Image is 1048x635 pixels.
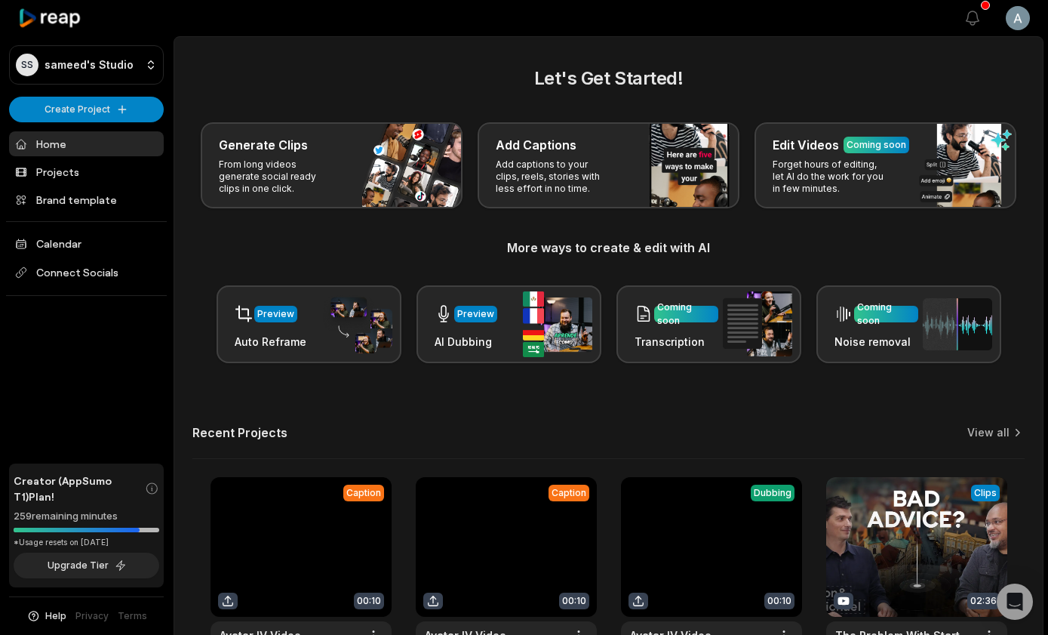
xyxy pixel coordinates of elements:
[14,537,159,548] div: *Usage resets on [DATE]
[435,334,497,350] h3: AI Dubbing
[523,291,592,357] img: ai_dubbing.png
[496,159,613,195] p: Add captions to your clips, reels, stories with less effort in no time.
[14,509,159,524] div: 259 remaining minutes
[657,301,715,328] div: Coming soon
[773,159,890,195] p: Forget hours of editing, let AI do the work for you in few minutes.
[192,239,1025,257] h3: More ways to create & edit with AI
[118,609,147,623] a: Terms
[192,65,1025,92] h2: Let's Get Started!
[9,231,164,256] a: Calendar
[773,136,839,154] h3: Edit Videos
[635,334,718,350] h3: Transcription
[834,334,918,350] h3: Noise removal
[257,307,294,321] div: Preview
[235,334,306,350] h3: Auto Reframe
[9,187,164,212] a: Brand template
[923,298,992,350] img: noise_removal.png
[9,97,164,122] button: Create Project
[457,307,494,321] div: Preview
[219,159,336,195] p: From long videos generate social ready clips in one click.
[997,584,1033,620] div: Open Intercom Messenger
[9,259,164,286] span: Connect Socials
[45,58,134,72] p: sameed's Studio
[14,553,159,578] button: Upgrade Tier
[723,291,792,356] img: transcription.png
[967,425,1010,440] a: View all
[323,295,392,354] img: auto_reframe.png
[75,609,109,623] a: Privacy
[9,131,164,156] a: Home
[26,609,66,623] button: Help
[45,609,66,623] span: Help
[496,136,576,154] h3: Add Captions
[9,159,164,184] a: Projects
[857,301,915,328] div: Coming soon
[219,136,308,154] h3: Generate Clips
[847,138,906,152] div: Coming soon
[192,425,287,440] h2: Recent Projects
[14,473,145,504] span: Creator (AppSumo T1) Plan!
[16,54,38,76] div: SS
